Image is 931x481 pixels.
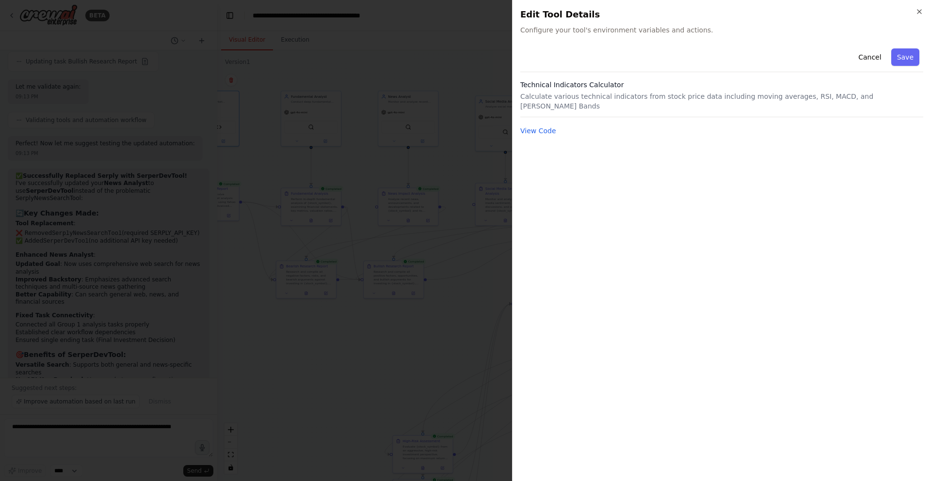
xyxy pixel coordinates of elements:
h3: Technical Indicators Calculator [520,80,923,90]
h2: Edit Tool Details [520,8,923,21]
button: Cancel [852,48,887,66]
p: Calculate various technical indicators from stock price data including moving averages, RSI, MACD... [520,92,923,111]
button: Save [891,48,919,66]
span: Configure your tool's environment variables and actions. [520,25,923,35]
button: View Code [520,126,556,136]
